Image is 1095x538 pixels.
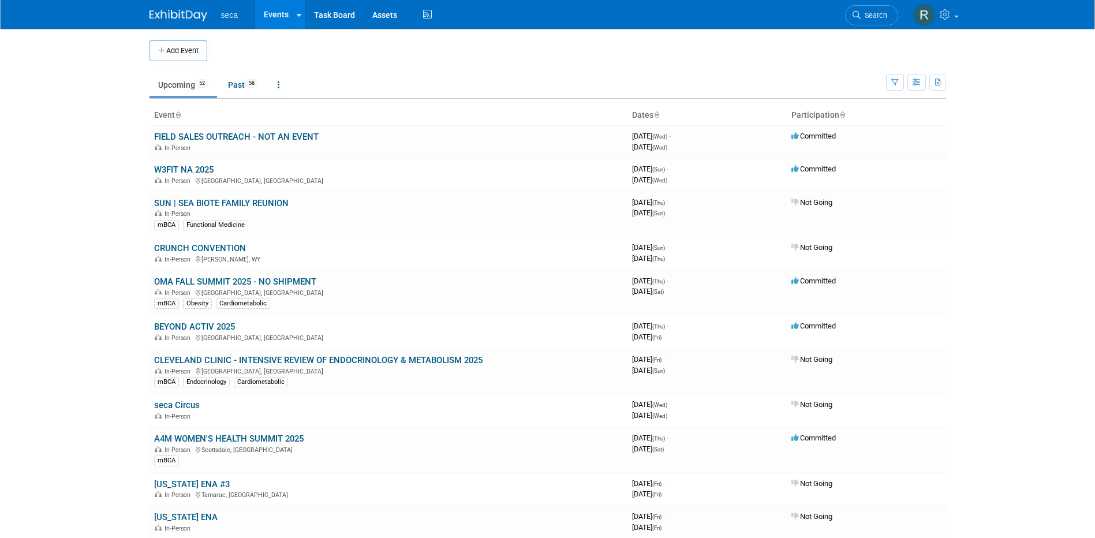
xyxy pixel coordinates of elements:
[154,165,214,175] a: W3FIT NA 2025
[155,334,162,340] img: In-Person Event
[652,435,665,442] span: (Thu)
[791,243,832,252] span: Not Going
[667,434,668,442] span: -
[652,133,667,140] span: (Wed)
[155,413,162,419] img: In-Person Event
[155,177,162,183] img: In-Person Event
[155,144,162,150] img: In-Person Event
[150,74,217,96] a: Upcoming52
[652,514,662,520] span: (Fri)
[861,11,887,20] span: Search
[669,132,671,140] span: -
[165,491,194,499] span: In-Person
[791,434,836,442] span: Committed
[652,481,662,487] span: (Fri)
[632,143,667,151] span: [DATE]
[839,110,845,119] a: Sort by Participation Type
[165,446,194,454] span: In-Person
[632,355,665,364] span: [DATE]
[632,254,665,263] span: [DATE]
[632,198,668,207] span: [DATE]
[155,368,162,373] img: In-Person Event
[183,298,212,309] div: Obesity
[154,444,623,454] div: Scottsdale, [GEOGRAPHIC_DATA]
[150,106,627,125] th: Event
[154,332,623,342] div: [GEOGRAPHIC_DATA], [GEOGRAPHIC_DATA]
[663,479,665,488] span: -
[913,4,935,26] img: Rachel Jordan
[154,455,179,466] div: mBCA
[632,490,662,498] span: [DATE]
[652,166,665,173] span: (Sun)
[663,512,665,521] span: -
[221,10,238,20] span: seca
[150,40,207,61] button: Add Event
[667,322,668,330] span: -
[632,243,668,252] span: [DATE]
[155,446,162,452] img: In-Person Event
[165,368,194,375] span: In-Person
[154,287,623,297] div: [GEOGRAPHIC_DATA], [GEOGRAPHIC_DATA]
[652,334,662,341] span: (Fri)
[632,366,665,375] span: [DATE]
[154,175,623,185] div: [GEOGRAPHIC_DATA], [GEOGRAPHIC_DATA]
[632,175,667,184] span: [DATE]
[154,198,289,208] a: SUN | SEA BIOTE FAMILY REUNION
[183,220,248,230] div: Functional Medicine
[196,79,208,88] span: 52
[154,298,179,309] div: mBCA
[154,400,200,410] a: seca Circus
[154,490,623,499] div: Tamarac, [GEOGRAPHIC_DATA]
[165,413,194,420] span: In-Person
[791,277,836,285] span: Committed
[632,523,662,532] span: [DATE]
[652,491,662,498] span: (Fri)
[219,74,267,96] a: Past58
[632,479,665,488] span: [DATE]
[165,334,194,342] span: In-Person
[245,79,258,88] span: 58
[845,5,898,25] a: Search
[669,400,671,409] span: -
[154,322,235,332] a: BEYOND ACTIV 2025
[632,444,664,453] span: [DATE]
[234,377,288,387] div: Cardiometabolic
[632,208,665,217] span: [DATE]
[632,322,668,330] span: [DATE]
[632,332,662,341] span: [DATE]
[667,165,668,173] span: -
[155,256,162,261] img: In-Person Event
[791,132,836,140] span: Committed
[632,434,668,442] span: [DATE]
[652,402,667,408] span: (Wed)
[154,132,319,142] a: FIELD SALES OUTREACH - NOT AN EVENT
[154,355,483,365] a: CLEVELAND CLINIC - INTENSIVE REVIEW OF ENDOCRINOLOGY & METABOLISM 2025
[791,512,832,521] span: Not Going
[154,377,179,387] div: mBCA
[154,479,230,490] a: [US_STATE] ENA #3
[653,110,659,119] a: Sort by Start Date
[154,434,304,444] a: A4M WOMEN'S HEALTH SUMMIT 2025
[667,277,668,285] span: -
[787,106,946,125] th: Participation
[632,165,668,173] span: [DATE]
[165,256,194,263] span: In-Person
[652,289,664,295] span: (Sat)
[667,243,668,252] span: -
[791,322,836,330] span: Committed
[154,243,246,253] a: CRUNCH CONVENTION
[791,400,832,409] span: Not Going
[154,254,623,263] div: [PERSON_NAME], WY
[652,177,667,184] span: (Wed)
[791,355,832,364] span: Not Going
[632,287,664,296] span: [DATE]
[652,357,662,363] span: (Fri)
[632,411,667,420] span: [DATE]
[155,491,162,497] img: In-Person Event
[154,512,218,522] a: [US_STATE] ENA
[165,289,194,297] span: In-Person
[652,525,662,531] span: (Fri)
[155,289,162,295] img: In-Person Event
[791,479,832,488] span: Not Going
[155,210,162,216] img: In-Person Event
